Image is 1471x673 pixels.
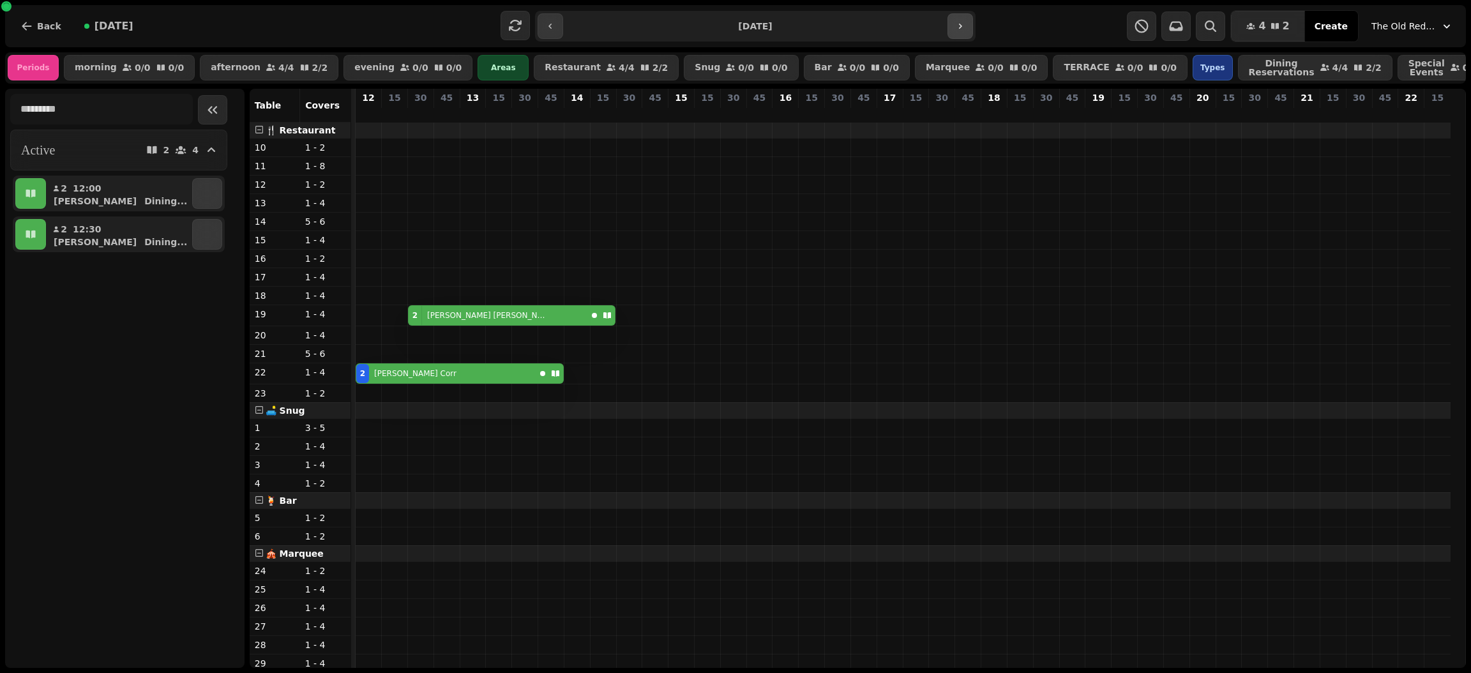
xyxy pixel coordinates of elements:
p: 30 [1040,91,1052,104]
p: 15 [675,91,687,104]
p: 3 - 5 [305,421,345,434]
p: 0 / 0 [883,63,899,72]
p: 15 [910,91,922,104]
p: 6 [255,530,295,543]
p: 1 - 4 [305,271,345,284]
div: Areas [478,55,529,80]
p: 45 [857,91,870,104]
p: 23 [255,387,295,400]
p: 20 [255,329,295,342]
p: 11 [255,160,295,172]
p: 4 / 4 [619,63,635,72]
p: 28 [255,639,295,651]
p: 45 [753,91,766,104]
p: 13 [255,197,295,209]
p: 2 [363,107,373,119]
button: 212:00[PERSON_NAME]Dining... [49,178,190,209]
div: Types [1193,55,1233,80]
span: [DATE] [94,21,133,31]
button: 42 [1231,11,1304,42]
p: 0 [467,107,478,119]
p: 45 [1274,91,1286,104]
p: 45 [649,91,661,104]
p: 0 [1302,107,1312,119]
p: 0 / 0 [446,63,462,72]
p: 1 - 2 [305,178,345,191]
p: 0 [833,107,843,119]
p: 15 [1223,91,1235,104]
p: 1 [255,421,295,434]
p: Restaurant [545,63,601,73]
p: 12 [362,91,374,104]
p: Special Events [1408,59,1445,77]
p: 25 [255,583,295,596]
p: 1 - 2 [305,564,345,577]
p: 0 [624,107,634,119]
span: Table [255,100,282,110]
div: Periods [8,55,59,80]
p: afternoon [211,63,260,73]
p: 45 [1170,91,1182,104]
button: Active24 [10,130,227,170]
p: 0 [1093,107,1103,119]
p: 22 [255,366,295,379]
p: 1 - 2 [305,511,345,524]
p: 0 [989,107,999,119]
p: 21 [255,347,295,360]
p: 45 [1379,91,1391,104]
p: 0 [1276,107,1286,119]
span: 🛋️ Snug [266,405,305,416]
p: 19 [255,308,295,321]
button: [DATE] [74,11,144,42]
span: 4 [1258,21,1265,31]
p: 0 [1041,107,1052,119]
p: 0 [546,107,556,119]
p: 0 [702,107,713,119]
p: 0 [885,107,895,119]
p: 15 [1431,91,1444,104]
p: 1 - 2 [305,530,345,543]
p: 0 [1223,107,1233,119]
p: 1 - 2 [305,141,345,154]
button: Collapse sidebar [198,95,227,125]
p: 12:00 [73,182,102,195]
p: 1 - 4 [305,329,345,342]
p: 5 - 6 [305,347,345,360]
p: 0 [1249,107,1260,119]
p: 0 [1328,107,1338,119]
p: 1 - 2 [305,387,345,400]
p: 1 - 8 [305,160,345,172]
p: 1 - 4 [305,583,345,596]
p: 4 [255,477,295,490]
p: 22 [1405,91,1417,104]
p: 1 - 4 [305,308,345,321]
p: 30 [1249,91,1261,104]
p: 0 [911,107,921,119]
p: 1 - 4 [305,440,345,453]
p: 0 / 0 [412,63,428,72]
span: 🍹 Bar [266,495,297,506]
p: 16 [780,91,792,104]
p: Dining ... [144,195,187,208]
p: 15 [1327,91,1339,104]
p: 2 / 2 [312,63,328,72]
button: evening0/00/0 [343,55,472,80]
button: Dining Reservations4/42/2 [1238,55,1392,80]
span: 2 [1283,21,1290,31]
p: 0 / 0 [1128,63,1143,72]
p: 0 [1067,107,1077,119]
p: 12 [255,178,295,191]
p: 0 [1406,107,1416,119]
p: 0 [755,107,765,119]
p: 2 / 2 [1366,63,1382,72]
p: morning [75,63,117,73]
p: 0 / 0 [772,63,788,72]
p: 0 [598,107,608,119]
p: 0 / 0 [738,63,754,72]
p: [PERSON_NAME] [54,236,137,248]
button: morning0/00/0 [64,55,195,80]
p: 0 [1380,107,1390,119]
p: 15 [255,234,295,246]
p: Snug [695,63,720,73]
p: 30 [518,91,531,104]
